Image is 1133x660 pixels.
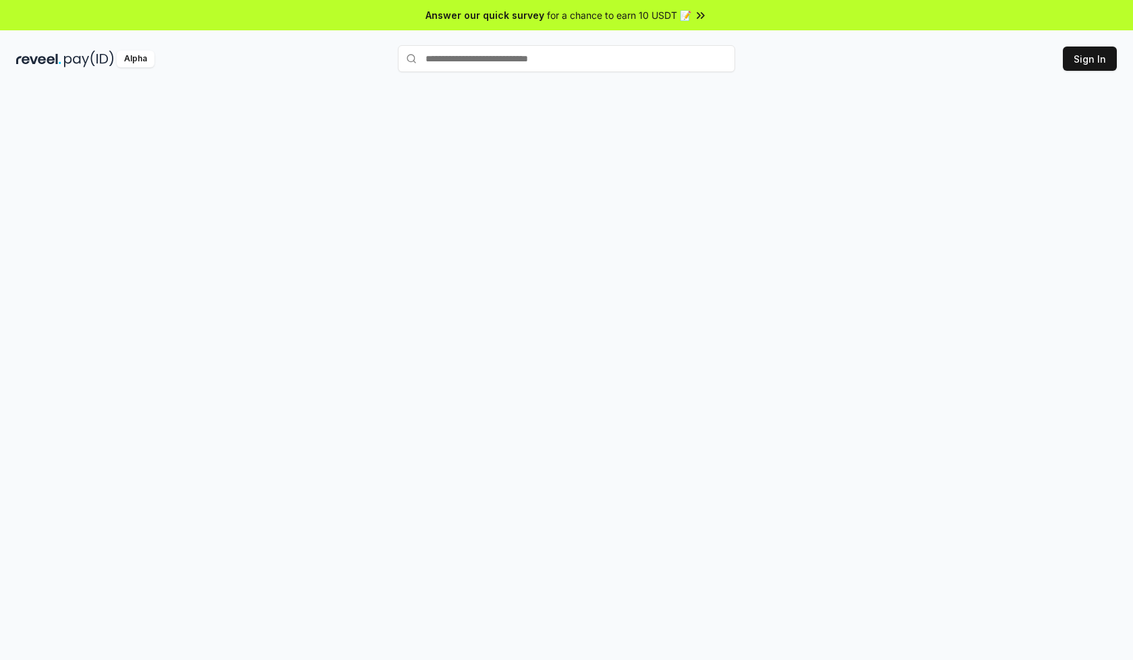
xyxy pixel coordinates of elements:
[117,51,154,67] div: Alpha
[547,8,691,22] span: for a chance to earn 10 USDT 📝
[426,8,544,22] span: Answer our quick survey
[1063,47,1117,71] button: Sign In
[16,51,61,67] img: reveel_dark
[64,51,114,67] img: pay_id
